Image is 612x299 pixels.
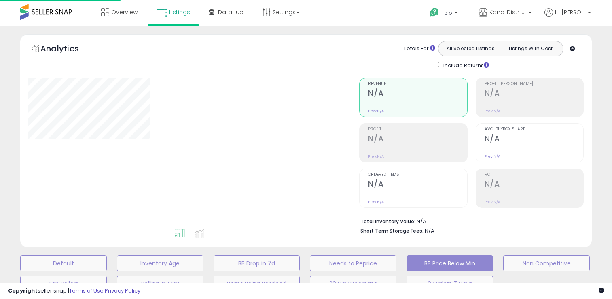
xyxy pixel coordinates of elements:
button: Default [20,255,107,271]
span: Help [441,9,452,16]
h2: N/A [485,179,583,190]
h5: Analytics [40,43,95,56]
span: N/A [425,227,434,235]
small: Prev: N/A [368,154,384,159]
button: Listings With Cost [500,43,561,54]
h2: N/A [368,134,467,145]
button: Inventory Age [117,255,203,271]
h2: N/A [485,89,583,100]
button: Top Sellers [20,276,107,292]
small: Prev: N/A [368,109,384,113]
span: Hi [PERSON_NAME] [555,8,585,16]
h2: N/A [368,179,467,190]
button: BB Price Below Min [407,255,493,271]
span: Listings [169,8,190,16]
button: Items Being Repriced [214,276,300,292]
h2: N/A [368,89,467,100]
span: Ordered Items [368,173,467,177]
span: ROI [485,173,583,177]
span: Avg. Buybox Share [485,127,583,132]
span: Revenue [368,82,467,86]
div: Include Returns [432,60,499,70]
b: Short Term Storage Fees: [360,227,424,234]
a: Hi [PERSON_NAME] [544,8,591,26]
a: Help [423,1,466,26]
h2: N/A [485,134,583,145]
div: Totals For [404,45,435,53]
i: Get Help [429,7,439,17]
span: KandLDistribution LLC [489,8,526,16]
button: Non Competitive [503,255,590,271]
small: Prev: N/A [368,199,384,204]
a: Privacy Policy [105,287,140,295]
button: 30 Day Decrease [310,276,396,292]
button: Needs to Reprice [310,255,396,271]
span: Profit [368,127,467,132]
button: All Selected Listings [440,43,501,54]
b: Total Inventory Value: [360,218,415,225]
span: Profit [PERSON_NAME] [485,82,583,86]
button: Selling @ Max [117,276,203,292]
span: Overview [111,8,138,16]
div: seller snap | | [8,287,140,295]
span: DataHub [218,8,244,16]
a: Terms of Use [69,287,104,295]
button: 0 Orders 7 Days [407,276,493,292]
button: BB Drop in 7d [214,255,300,271]
small: Prev: N/A [485,109,500,113]
small: Prev: N/A [485,199,500,204]
li: N/A [360,216,578,226]
small: Prev: N/A [485,154,500,159]
strong: Copyright [8,287,38,295]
